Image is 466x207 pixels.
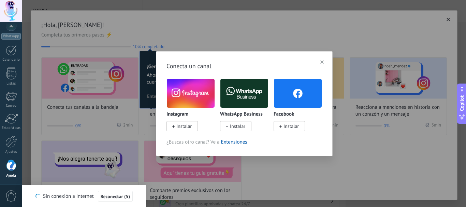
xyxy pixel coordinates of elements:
[101,194,130,199] span: Reconectar (5)
[166,62,322,70] h3: Conecta un canal
[1,82,21,86] div: Listas
[458,95,465,111] span: Copilot
[1,174,21,178] div: Ayuda
[221,139,247,145] a: Extensiones
[98,191,133,202] button: Reconectar (5)
[176,123,192,129] span: Instalar
[35,191,133,202] div: Sin conexión a Internet
[166,139,322,146] span: ¿Buscas otro canal? Ve a
[1,104,21,108] div: Correo
[1,126,21,130] div: Estadísticas
[283,123,299,129] span: Instalar
[166,78,220,139] div: Instagram
[220,77,268,109] img: logo_main.png
[274,112,294,117] p: Facebook
[274,78,322,139] div: Facebook
[1,150,21,154] div: Ajustes
[230,123,245,129] span: Instalar
[220,78,274,139] div: WhatsApp Business
[274,77,322,109] img: facebook.png
[1,33,21,40] div: WhatsApp
[166,112,188,117] p: Instagram
[167,77,215,109] img: instagram.png
[1,58,21,62] div: Calendario
[220,112,263,117] p: WhatsApp Business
